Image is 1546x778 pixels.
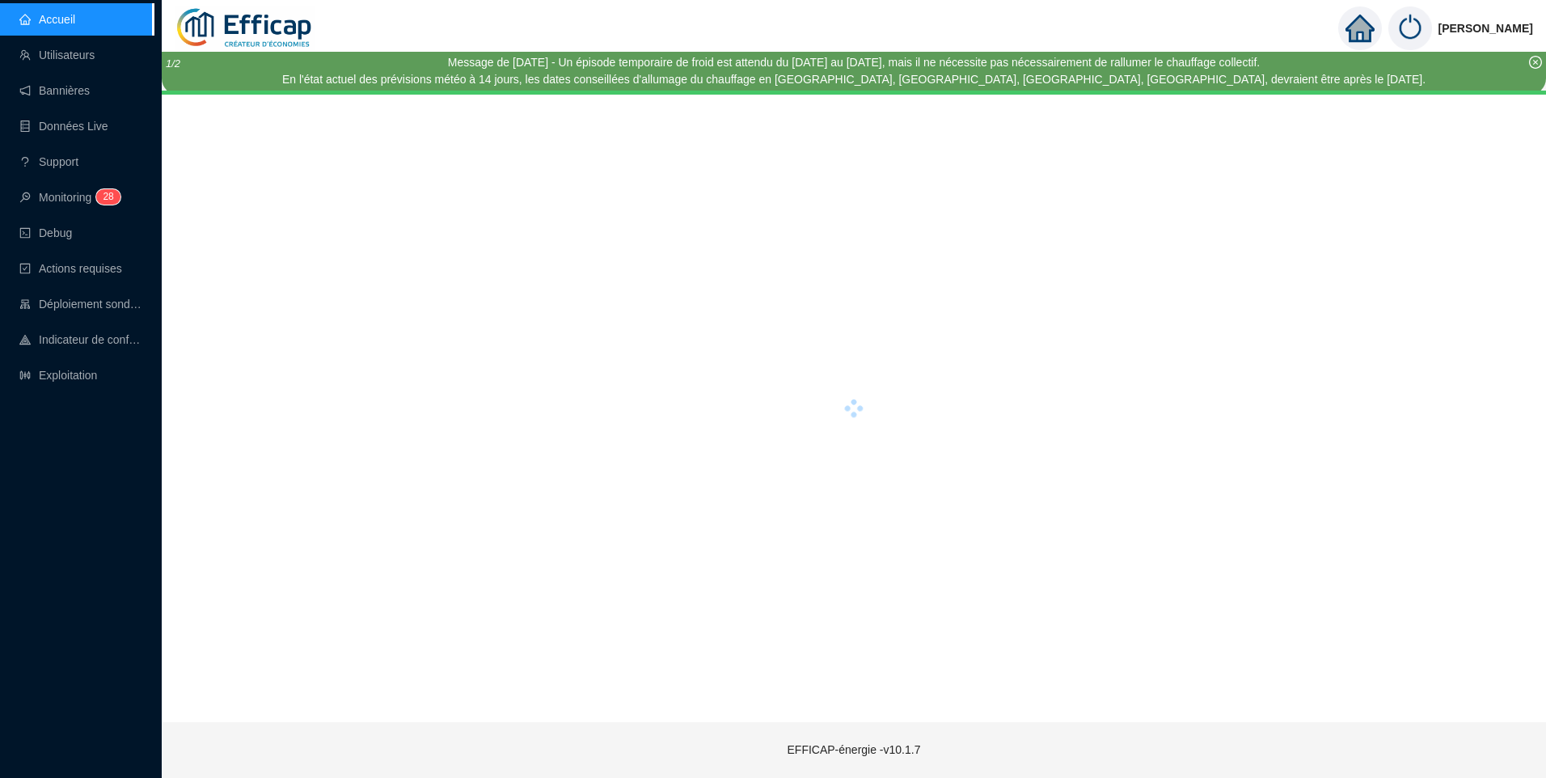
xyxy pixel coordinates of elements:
[788,743,921,756] span: EFFICAP-énergie - v10.1.7
[19,13,75,26] a: homeAccueil
[19,298,142,311] a: clusterDéploiement sondes
[96,189,120,205] sup: 28
[103,191,108,202] span: 2
[19,191,116,204] a: monitorMonitoring28
[1388,6,1432,50] img: power
[1438,2,1533,54] span: [PERSON_NAME]
[1345,14,1375,43] span: home
[19,369,97,382] a: slidersExploitation
[1529,56,1542,69] span: close-circle
[19,120,108,133] a: databaseDonnées Live
[19,84,90,97] a: notificationBannières
[108,191,114,202] span: 8
[166,57,180,70] i: 1 / 2
[282,71,1426,88] div: En l'état actuel des prévisions météo à 14 jours, les dates conseillées d'allumage du chauffage e...
[39,262,122,275] span: Actions requises
[282,54,1426,71] div: Message de [DATE] - Un épisode temporaire de froid est attendu du [DATE] au [DATE], mais il ne né...
[19,333,142,346] a: heat-mapIndicateur de confort
[19,226,72,239] a: codeDebug
[19,155,78,168] a: questionSupport
[19,49,95,61] a: teamUtilisateurs
[19,263,31,274] span: check-square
